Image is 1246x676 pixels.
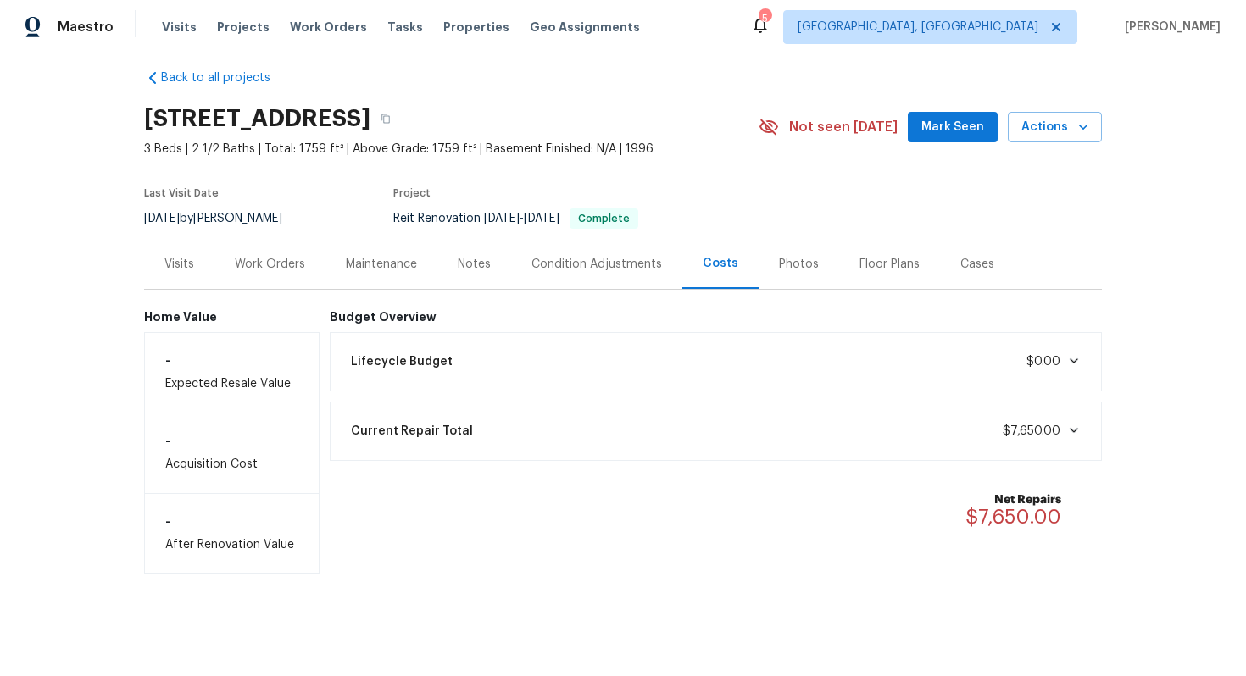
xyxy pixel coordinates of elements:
div: Photos [779,256,819,273]
span: Not seen [DATE] [789,119,898,136]
div: Floor Plans [859,256,920,273]
h6: - [165,353,298,367]
b: Net Repairs [965,491,1061,508]
button: Mark Seen [908,112,998,143]
h2: [STREET_ADDRESS] [144,110,370,127]
span: $7,650.00 [1003,425,1060,437]
div: After Renovation Value [144,493,320,574]
span: Last Visit Date [144,188,219,198]
div: Acquisition Cost [144,413,320,493]
div: 5 [759,10,770,27]
span: Actions [1021,117,1088,138]
div: by [PERSON_NAME] [144,208,303,229]
h6: Budget Overview [330,310,1103,324]
span: Reit Renovation [393,213,638,224]
span: $7,650.00 [965,507,1061,527]
span: Properties [443,19,509,36]
div: Condition Adjustments [531,256,662,273]
span: $0.00 [1026,356,1060,368]
span: [DATE] [484,213,520,224]
span: Lifecycle Budget [351,353,453,370]
span: [DATE] [524,213,559,224]
h6: - [165,514,298,528]
span: Project [393,188,431,198]
span: [PERSON_NAME] [1118,19,1221,36]
span: Complete [571,213,637,224]
span: Maestro [58,19,114,36]
div: Visits [164,256,194,273]
span: Tasks [387,21,423,33]
span: [GEOGRAPHIC_DATA], [GEOGRAPHIC_DATA] [798,19,1038,36]
h6: - [165,434,298,447]
div: Expected Resale Value [144,332,320,413]
button: Actions [1008,112,1102,143]
div: Costs [703,255,738,272]
h6: Home Value [144,310,320,324]
span: Current Repair Total [351,423,473,440]
span: Geo Assignments [530,19,640,36]
span: [DATE] [144,213,180,224]
div: Work Orders [235,256,305,273]
a: Back to all projects [144,69,307,86]
span: Mark Seen [921,117,984,138]
span: Projects [217,19,270,36]
div: Notes [458,256,491,273]
span: - [484,213,559,224]
span: 3 Beds | 2 1/2 Baths | Total: 1759 ft² | Above Grade: 1759 ft² | Basement Finished: N/A | 1996 [144,141,759,158]
button: Copy Address [370,103,401,134]
span: Visits [162,19,197,36]
div: Cases [960,256,994,273]
span: Work Orders [290,19,367,36]
div: Maintenance [346,256,417,273]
